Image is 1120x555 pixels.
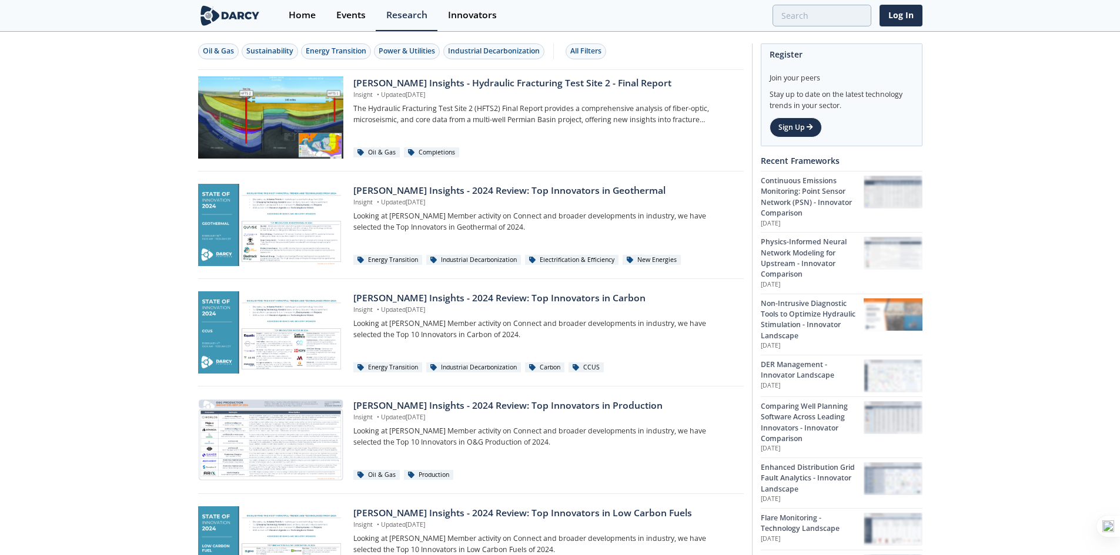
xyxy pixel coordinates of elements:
div: Research [386,11,427,20]
div: Non-Intrusive Diagnostic Tools to Optimize Hydraulic Stimulation - Innovator Landscape [761,298,864,342]
div: Sustainability [246,46,293,56]
div: Register [770,44,914,65]
span: • [375,520,381,529]
p: Insight Updated [DATE] [353,90,735,100]
button: Oil & Gas [198,43,239,59]
div: Flare Monitoring - Technology Landscape [761,513,864,534]
div: Continuous Emissions Monitoring: Point Sensor Network (PSN) - Innovator Comparison [761,176,864,219]
div: Recent Frameworks [761,150,922,171]
div: Carbon [525,362,564,373]
div: CCUS [569,362,604,373]
div: New Energies [623,255,681,265]
input: Advanced Search [773,5,871,26]
div: All Filters [570,46,601,56]
div: Energy Transition [353,255,422,265]
div: [PERSON_NAME] Insights - 2024 Review: Top Innovators in Low Carbon Fuels [353,506,735,520]
button: Sustainability [242,43,298,59]
div: [PERSON_NAME] Insights - 2024 Review: Top Innovators in Production [353,399,735,413]
div: [PERSON_NAME] Insights - Hydraulic Fracturing Test Site 2 - Final Report [353,76,735,90]
a: Log In [880,5,922,26]
div: Energy Transition [306,46,366,56]
div: Completions [404,147,459,158]
p: Insight Updated [DATE] [353,198,735,207]
a: Darcy Insights - 2024 Review: Top Innovators in Carbon preview [PERSON_NAME] Insights - 2024 Revi... [198,291,744,374]
p: [DATE] [761,280,864,290]
div: [PERSON_NAME] Insights - 2024 Review: Top Innovators in Geothermal [353,184,735,198]
p: [DATE] [761,341,864,351]
a: Physics-Informed Neural Network Modeling for Upstream - Innovator Comparison [DATE] Physics-Infor... [761,232,922,293]
a: Flare Monitoring - Technology Landscape [DATE] Flare Monitoring - Technology Landscape preview [761,508,922,550]
div: Stay up to date on the latest technology trends in your sector. [770,83,914,111]
p: Insight Updated [DATE] [353,305,735,315]
button: All Filters [566,43,606,59]
img: logo-wide.svg [198,5,262,26]
a: Comparing Well Planning Software Across Leading Innovators - Innovator Comparison [DATE] Comparin... [761,396,922,458]
a: Darcy Insights - Hydraulic Fracturing Test Site 2 - Final Report preview [PERSON_NAME] Insights -... [198,76,744,159]
div: Industrial Decarbonization [426,255,521,265]
p: Looking at [PERSON_NAME] Member activity on Connect and broader developments in industry, we have... [353,211,735,233]
div: Comparing Well Planning Software Across Leading Innovators - Innovator Comparison [761,401,864,445]
p: Looking at [PERSON_NAME] Member activity on Connect and broader developments in industry, we have... [353,318,735,340]
p: Insight Updated [DATE] [353,520,735,530]
div: Events [336,11,366,20]
div: Physics-Informed Neural Network Modeling for Upstream - Innovator Comparison [761,237,864,280]
a: Sign Up [770,117,822,137]
div: Innovators [448,11,497,20]
p: [DATE] [761,381,864,391]
div: Home [289,11,316,20]
span: • [375,198,381,206]
span: • [375,90,381,99]
div: Oil & Gas [353,470,400,480]
a: Darcy Insights - 2024 Review: Top Innovators in Production preview [PERSON_NAME] Insights - 2024 ... [198,399,744,481]
p: Looking at [PERSON_NAME] Member activity on Connect and broader developments in industry, we have... [353,533,735,555]
button: Industrial Decarbonization [443,43,544,59]
button: Power & Utilities [374,43,440,59]
div: Electrification & Efficiency [525,255,618,265]
p: The Hydraulic Fracturing Test Site 2 (HFTS2) Final Report provides a comprehensive analysis of fi... [353,103,735,125]
div: Energy Transition [353,362,422,373]
div: Enhanced Distribution Grid Fault Analytics - Innovator Landscape [761,462,864,495]
div: Industrial Decarbonization [448,46,540,56]
span: • [375,305,381,314]
a: DER Management - Innovator Landscape [DATE] DER Management - Innovator Landscape preview [761,355,922,396]
div: Oil & Gas [203,46,234,56]
p: [DATE] [761,495,864,504]
p: [DATE] [761,444,864,453]
p: Looking at [PERSON_NAME] Member activity on Connect and broader developments in industry, we have... [353,426,735,448]
div: DER Management - Innovator Landscape [761,359,864,381]
div: Industrial Decarbonization [426,362,521,373]
button: Energy Transition [301,43,371,59]
a: Enhanced Distribution Grid Fault Analytics - Innovator Landscape [DATE] Enhanced Distribution Gri... [761,458,922,508]
div: Join your peers [770,65,914,83]
div: Power & Utilities [379,46,435,56]
p: Insight Updated [DATE] [353,413,735,422]
p: [DATE] [761,534,864,544]
div: Oil & Gas [353,147,400,158]
a: Darcy Insights - 2024 Review: Top Innovators in Geothermal preview [PERSON_NAME] Insights - 2024 ... [198,184,744,266]
div: Production [404,470,453,480]
a: Non-Intrusive Diagnostic Tools to Optimize Hydraulic Stimulation - Innovator Landscape [DATE] Non... [761,294,922,355]
p: [DATE] [761,219,864,228]
span: • [375,413,381,421]
div: [PERSON_NAME] Insights - 2024 Review: Top Innovators in Carbon [353,291,735,305]
a: Continuous Emissions Monitoring: Point Sensor Network (PSN) - Innovator Comparison [DATE] Continu... [761,171,922,232]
